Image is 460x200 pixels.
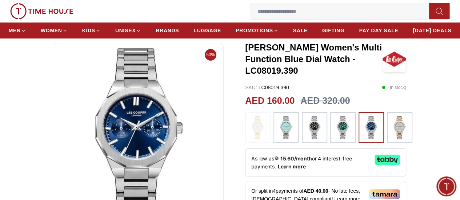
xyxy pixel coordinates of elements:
[236,27,273,34] span: PROMOTIONS
[362,116,380,139] img: ...
[41,27,62,34] span: WOMEN
[413,27,451,34] span: [DATE] DEALS
[383,46,406,72] img: Lee Cooper Women's Multi Function Blue Dial Watch - LC08019.390
[193,24,221,37] a: LUGGAGE
[205,49,216,61] span: 50%
[359,27,398,34] span: PAY DAY SALE
[193,27,221,34] span: LUGGAGE
[391,116,409,139] img: ...
[115,27,136,34] span: UNISEX
[10,3,73,19] img: ...
[369,189,400,199] img: Tamara
[82,27,95,34] span: KIDS
[82,24,101,37] a: KIDS
[277,116,295,139] img: ...
[413,24,451,37] a: [DATE] DEALS
[382,84,406,91] p: ( In stock )
[245,84,289,91] p: LC08019.390
[305,116,324,139] img: ...
[115,24,141,37] a: UNISEX
[300,94,350,108] h3: AED 320.00
[293,27,308,34] span: SALE
[249,116,267,139] img: ...
[245,85,257,90] span: SKU :
[9,24,26,37] a: MEN
[156,24,179,37] a: BRANDS
[334,116,352,139] img: ...
[41,24,68,37] a: WOMEN
[245,42,383,77] h3: [PERSON_NAME] Women's Multi Function Blue Dial Watch - LC08019.390
[322,27,345,34] span: GIFTING
[359,24,398,37] a: PAY DAY SALE
[436,176,456,196] div: Chat Widget
[9,27,21,34] span: MEN
[245,94,295,108] h2: AED 160.00
[293,24,308,37] a: SALE
[156,27,179,34] span: BRANDS
[236,24,279,37] a: PROMOTIONS
[322,24,345,37] a: GIFTING
[303,188,328,194] span: AED 40.00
